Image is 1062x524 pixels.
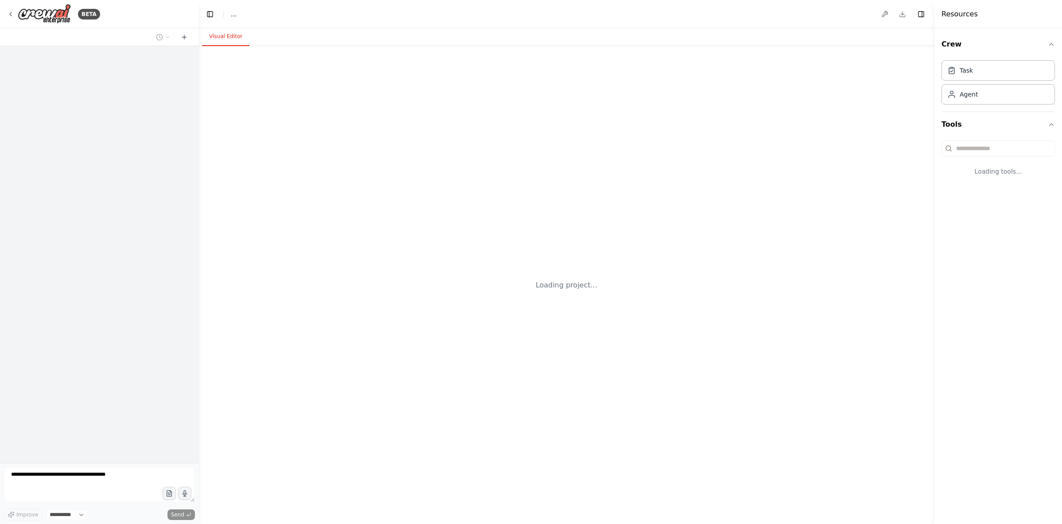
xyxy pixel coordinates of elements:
div: Loading project... [536,280,597,291]
button: Tools [941,112,1055,137]
span: Send [171,511,184,518]
button: Improve [4,509,42,520]
div: BETA [78,9,100,19]
button: Click to speak your automation idea [178,487,191,500]
span: ... [231,10,237,19]
span: Improve [16,511,38,518]
div: Agent [960,90,978,99]
button: Switch to previous chat [152,32,174,43]
h4: Resources [941,9,978,19]
button: Upload files [163,487,176,500]
div: Loading tools... [941,160,1055,183]
button: Send [167,509,195,520]
nav: breadcrumb [231,10,237,19]
div: Crew [941,57,1055,112]
div: Task [960,66,973,75]
img: Logo [18,4,71,24]
button: Visual Editor [202,27,249,46]
button: Crew [941,32,1055,57]
div: Tools [941,137,1055,190]
button: Hide right sidebar [915,8,927,20]
button: Start a new chat [177,32,191,43]
button: Hide left sidebar [204,8,216,20]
